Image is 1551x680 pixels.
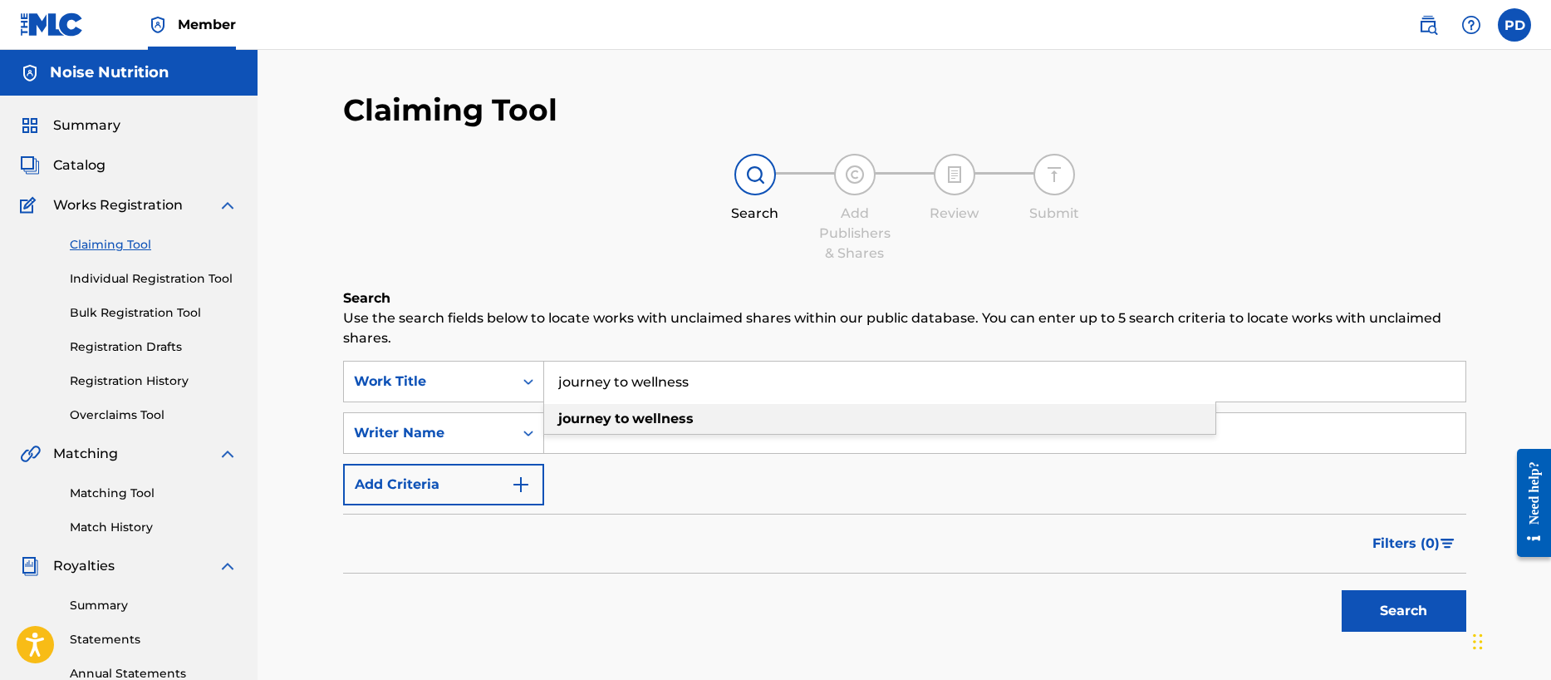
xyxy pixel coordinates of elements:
[53,556,115,576] span: Royalties
[813,204,896,264] div: Add Publishers & Shares
[343,91,557,129] h2: Claiming Tool
[20,155,40,175] img: Catalog
[20,116,40,136] img: Summary
[558,411,611,426] strong: journey
[913,204,996,224] div: Review
[1455,8,1488,42] div: Help
[148,15,168,35] img: Top Rightsholder
[20,556,40,576] img: Royalties
[53,116,120,136] span: Summary
[1372,534,1440,554] span: Filters ( 0 )
[70,519,238,536] a: Match History
[53,195,183,215] span: Works Registration
[511,475,531,495] img: 9d2ae6d4665cec9f34b9.svg
[1342,590,1466,632] button: Search
[70,270,238,288] a: Individual Registration Tool
[70,485,238,502] a: Matching Tool
[615,411,629,426] strong: to
[845,165,865,185] img: step indicator icon for Add Publishers & Shares
[1362,523,1466,564] button: Filters (0)
[632,411,694,426] strong: wellness
[20,63,40,83] img: Accounts
[343,361,1466,640] form: Search Form
[50,63,169,82] h5: Noise Nutrition
[343,464,544,505] button: Add Criteria
[1461,15,1481,35] img: help
[20,155,106,175] a: CatalogCatalog
[70,304,238,322] a: Bulk Registration Tool
[354,423,503,443] div: Writer Name
[20,444,41,464] img: Matching
[218,556,238,576] img: expand
[20,195,42,215] img: Works Registration
[70,597,238,614] a: Summary
[20,116,120,136] a: SummarySummary
[714,204,797,224] div: Search
[1013,204,1096,224] div: Submit
[70,407,238,424] a: Overclaims Tool
[1418,15,1438,35] img: search
[1504,436,1551,570] iframe: Resource Center
[218,444,238,464] img: expand
[745,165,765,185] img: step indicator icon for Search
[218,195,238,215] img: expand
[53,155,106,175] span: Catalog
[1411,8,1445,42] a: Public Search
[343,288,1466,308] h6: Search
[1473,617,1483,667] div: Drag
[53,444,118,464] span: Matching
[354,372,503,392] div: Work Title
[1441,539,1455,549] img: filter
[70,372,238,390] a: Registration History
[70,236,238,254] a: Claiming Tool
[70,631,238,648] a: Statements
[1468,600,1551,680] iframe: Chat Widget
[1044,165,1064,185] img: step indicator icon for Submit
[20,12,84,37] img: MLC Logo
[1498,8,1531,42] div: User Menu
[945,165,964,185] img: step indicator icon for Review
[343,308,1466,348] p: Use the search fields below to locate works with unclaimed shares within our public database. You...
[70,338,238,356] a: Registration Drafts
[178,15,236,34] span: Member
